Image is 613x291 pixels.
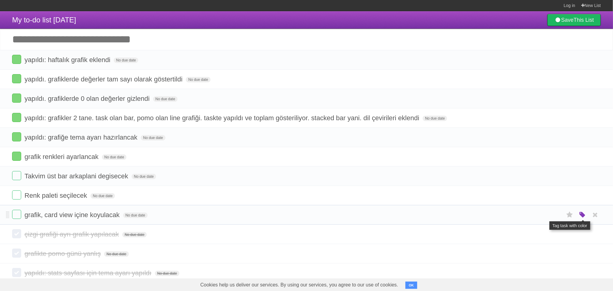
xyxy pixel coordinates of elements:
span: No due date [102,154,126,160]
label: Done [12,249,21,258]
span: Cookies help us deliver our services. By using our services, you agree to our use of cookies. [194,279,404,291]
a: SaveThis List [547,14,601,26]
span: grafik, card view içine koyulacak [25,211,121,219]
span: yapıldı. grafiklerde 0 olan değerler gizlendi [25,95,151,102]
span: No due date [123,213,148,218]
label: Done [12,190,21,200]
label: Done [12,152,21,161]
span: yapıldı: grafiğe tema ayarı hazırlancak [25,134,139,141]
span: grafikte pomo günü yanlış [25,250,102,257]
span: No due date [155,271,179,276]
button: OK [405,282,417,289]
span: No due date [132,174,156,179]
label: Done [12,74,21,83]
label: Done [12,171,21,180]
label: Done [12,94,21,103]
label: Done [12,113,21,122]
span: No due date [153,96,178,102]
span: No due date [90,193,115,199]
label: Done [12,132,21,141]
span: No due date [104,251,129,257]
label: Done [12,210,21,219]
span: No due date [423,116,447,121]
span: No due date [122,232,147,237]
label: Done [12,55,21,64]
span: Renk paleti seçilecek [25,192,89,199]
span: No due date [114,58,138,63]
span: No due date [141,135,165,141]
span: Takvim üst bar arkaplani degisecek [25,172,129,180]
span: grafik renkleri ayarlancak [25,153,100,160]
span: No due date [186,77,210,82]
span: yapıldı. grafiklerde değerler tam sayı olarak göstertildi [25,75,184,83]
span: yapıldı: stats sayfası için tema ayarı yapıldı [25,269,153,277]
label: Star task [564,210,575,220]
label: Done [12,268,21,277]
span: yapıldı: haftalık grafik eklendi [25,56,112,64]
span: yapıldı: grafikler 2 tane. task olan bar, pomo olan line grafiği. taskte yapıldı ve toplam göster... [25,114,421,122]
span: çizgi grafiği ayrı grafik yapılacak [25,230,120,238]
b: This List [574,17,594,23]
span: My to-do list [DATE] [12,16,76,24]
label: Done [12,229,21,238]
